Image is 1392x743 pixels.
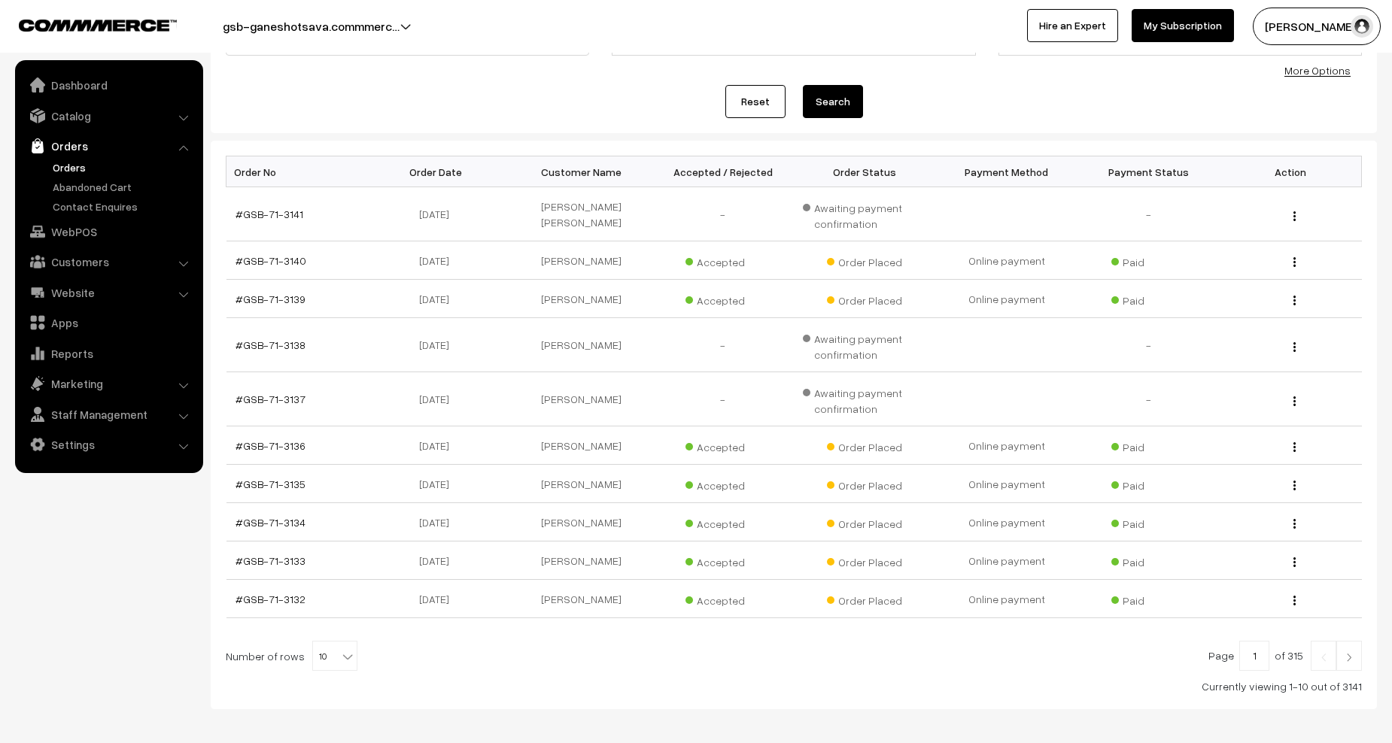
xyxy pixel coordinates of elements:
span: Paid [1111,435,1187,455]
a: Contact Enquires [49,199,198,214]
span: Page [1208,649,1234,662]
td: - [652,187,794,241]
img: Menu [1293,257,1296,267]
td: [PERSON_NAME] [510,541,652,580]
td: Online payment [936,580,1078,618]
a: #GSB-71-3137 [236,393,305,405]
img: Menu [1293,596,1296,605]
td: - [1077,372,1220,426]
td: - [652,372,794,426]
span: Order Placed [827,589,902,608]
td: Online payment [936,426,1078,465]
a: Hire an Expert [1027,9,1118,42]
a: Customers [19,248,198,275]
span: Order Placed [827,550,902,570]
button: gsb-ganeshotsava.commmerc… [170,8,452,45]
td: [DATE] [368,541,510,580]
td: Online payment [936,241,1078,280]
th: Action [1220,156,1362,187]
img: Menu [1293,519,1296,529]
img: Menu [1293,396,1296,406]
img: Menu [1293,557,1296,567]
a: WebPOS [19,218,198,245]
td: [PERSON_NAME] [510,280,652,318]
td: [PERSON_NAME] [510,580,652,618]
td: [DATE] [368,503,510,541]
td: [PERSON_NAME] [510,465,652,503]
td: Online payment [936,280,1078,318]
img: Menu [1293,342,1296,352]
a: Marketing [19,370,198,397]
td: [PERSON_NAME] [510,241,652,280]
td: Online payment [936,541,1078,580]
td: Online payment [936,503,1078,541]
th: Order Date [368,156,510,187]
a: Apps [19,309,198,336]
span: Order Placed [827,289,902,308]
a: #GSB-71-3136 [236,439,305,452]
a: Orders [49,159,198,175]
button: Search [803,85,863,118]
th: Payment Status [1077,156,1220,187]
td: [DATE] [368,580,510,618]
span: Accepted [685,589,761,608]
td: [PERSON_NAME] [510,426,652,465]
td: [DATE] [368,465,510,503]
a: #GSB-71-3133 [236,554,305,567]
img: Menu [1293,211,1296,221]
a: #GSB-71-3134 [236,516,305,529]
a: More Options [1284,64,1351,77]
a: Reports [19,340,198,367]
a: COMMMERCE [19,15,150,33]
span: Order Placed [827,512,902,532]
span: Awaiting payment confirmation [803,381,927,417]
span: Awaiting payment confirmation [803,327,927,362]
span: Accepted [685,250,761,270]
div: Currently viewing 1-10 out of 3141 [226,678,1362,694]
a: Staff Management [19,401,198,428]
span: 10 [312,641,357,671]
span: Paid [1111,512,1187,532]
span: Accepted [685,550,761,570]
th: Order No [226,156,369,187]
span: Order Placed [827,435,902,455]
td: - [1077,187,1220,241]
td: - [1077,318,1220,372]
td: [PERSON_NAME] [510,372,652,426]
a: Orders [19,132,198,159]
span: Paid [1111,289,1187,308]
span: Paid [1111,589,1187,608]
span: Awaiting payment confirmation [803,196,927,232]
td: [PERSON_NAME] [510,318,652,372]
a: Dashboard [19,71,198,99]
span: Order Placed [827,474,902,493]
a: #GSB-71-3140 [236,254,306,267]
a: #GSB-71-3139 [236,293,305,305]
img: COMMMERCE [19,20,177,31]
a: #GSB-71-3138 [236,338,305,351]
a: Settings [19,431,198,458]
td: [PERSON_NAME] [PERSON_NAME] [510,187,652,241]
a: #GSB-71-3135 [236,478,305,490]
td: Online payment [936,465,1078,503]
td: - [652,318,794,372]
img: Left [1317,653,1330,662]
th: Payment Method [936,156,1078,187]
td: [DATE] [368,426,510,465]
span: Accepted [685,435,761,455]
td: [DATE] [368,318,510,372]
th: Order Status [794,156,936,187]
a: #GSB-71-3141 [236,208,303,220]
a: My Subscription [1132,9,1234,42]
span: Paid [1111,474,1187,493]
th: Customer Name [510,156,652,187]
td: [PERSON_NAME] [510,503,652,541]
td: [DATE] [368,280,510,318]
span: Accepted [685,512,761,532]
a: Catalog [19,102,198,129]
img: Menu [1293,442,1296,452]
a: Abandoned Cart [49,179,198,195]
a: Website [19,279,198,306]
img: user [1351,15,1373,38]
button: [PERSON_NAME] [1253,8,1381,45]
